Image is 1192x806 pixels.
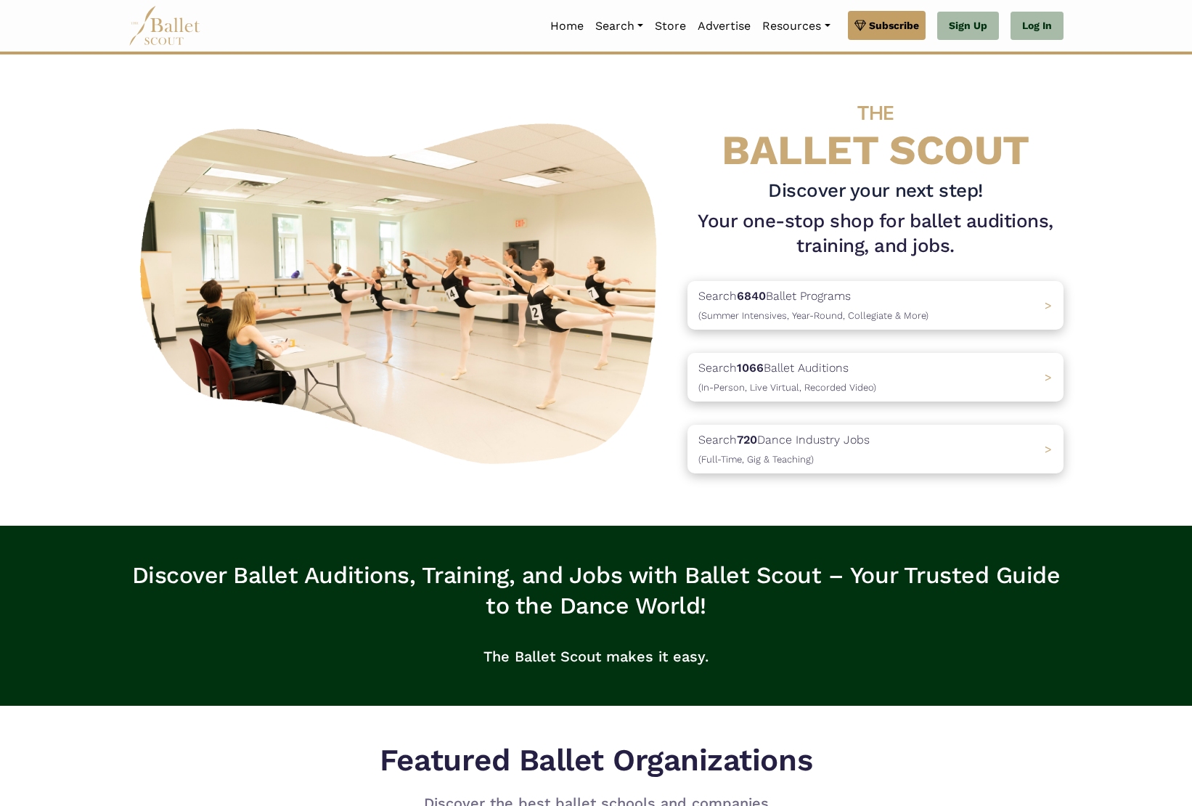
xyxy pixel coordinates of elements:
[1045,442,1052,456] span: >
[1011,12,1064,41] a: Log In
[692,11,756,41] a: Advertise
[698,454,814,465] span: (Full-Time, Gig & Teaching)
[854,17,866,33] img: gem.svg
[848,11,926,40] a: Subscribe
[687,179,1064,203] h3: Discover your next step!
[698,359,876,396] p: Search Ballet Auditions
[1045,370,1052,384] span: >
[698,382,876,393] span: (In-Person, Live Virtual, Recorded Video)
[687,425,1064,473] a: Search720Dance Industry Jobs(Full-Time, Gig & Teaching) >
[687,84,1064,173] h4: BALLET SCOUT
[1045,298,1052,312] span: >
[698,287,928,324] p: Search Ballet Programs
[937,12,999,41] a: Sign Up
[128,107,676,473] img: A group of ballerinas talking to each other in a ballet studio
[589,11,649,41] a: Search
[687,353,1064,402] a: Search1066Ballet Auditions(In-Person, Live Virtual, Recorded Video) >
[128,633,1064,680] p: The Ballet Scout makes it easy.
[687,209,1064,259] h1: Your one-stop shop for ballet auditions, training, and jobs.
[869,17,919,33] span: Subscribe
[128,561,1064,621] h3: Discover Ballet Auditions, Training, and Jobs with Ballet Scout – Your Trusted Guide to the Dance...
[737,361,764,375] b: 1066
[698,431,870,468] p: Search Dance Industry Jobs
[544,11,589,41] a: Home
[687,281,1064,330] a: Search6840Ballet Programs(Summer Intensives, Year-Round, Collegiate & More)>
[756,11,836,41] a: Resources
[857,101,894,125] span: THE
[649,11,692,41] a: Store
[698,310,928,321] span: (Summer Intensives, Year-Round, Collegiate & More)
[737,289,766,303] b: 6840
[368,741,824,781] h5: Featured Ballet Organizations
[737,433,757,447] b: 720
